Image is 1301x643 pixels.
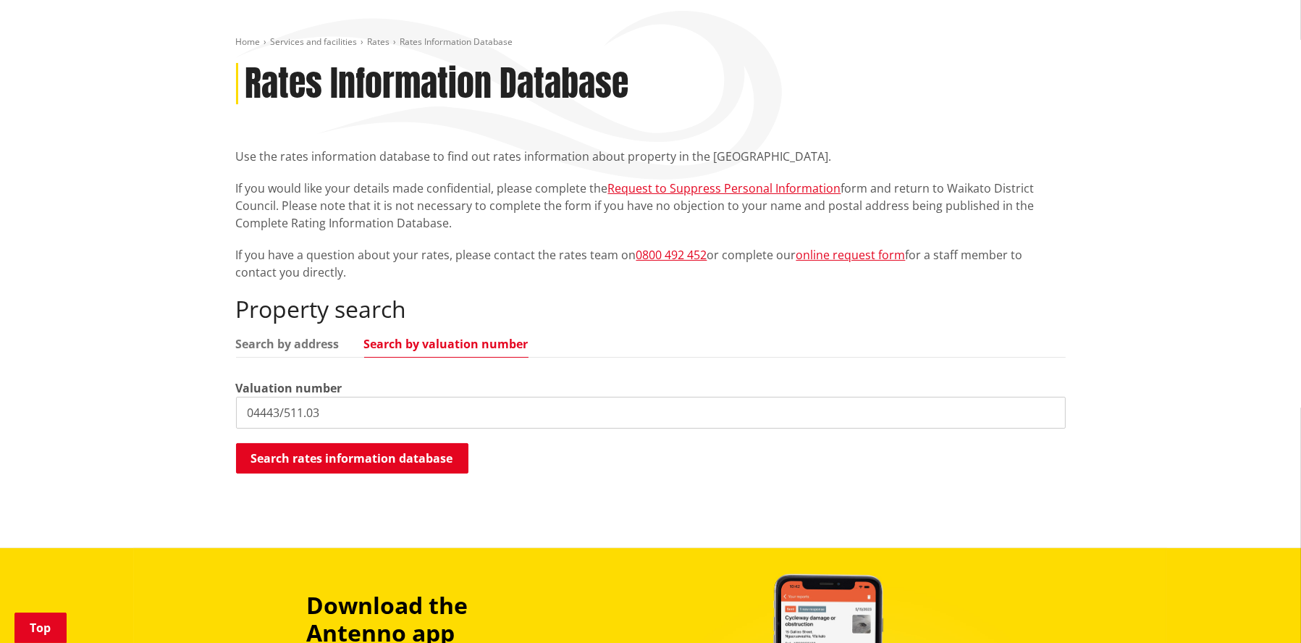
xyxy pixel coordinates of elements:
[236,443,468,474] button: Search rates information database
[236,379,342,397] label: Valuation number
[245,63,629,105] h1: Rates Information Database
[364,338,529,350] a: Search by valuation number
[236,397,1066,429] input: e.g. 03920/020.01A
[236,35,261,48] a: Home
[236,295,1066,323] h2: Property search
[236,338,340,350] a: Search by address
[236,148,1066,165] p: Use the rates information database to find out rates information about property in the [GEOGRAPHI...
[400,35,513,48] span: Rates Information Database
[236,36,1066,49] nav: breadcrumb
[636,247,707,263] a: 0800 492 452
[1234,582,1287,634] iframe: Messenger Launcher
[236,180,1066,232] p: If you would like your details made confidential, please complete the form and return to Waikato ...
[608,180,841,196] a: Request to Suppress Personal Information
[796,247,906,263] a: online request form
[236,246,1066,281] p: If you have a question about your rates, please contact the rates team on or complete our for a s...
[271,35,358,48] a: Services and facilities
[368,35,390,48] a: Rates
[14,613,67,643] a: Top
